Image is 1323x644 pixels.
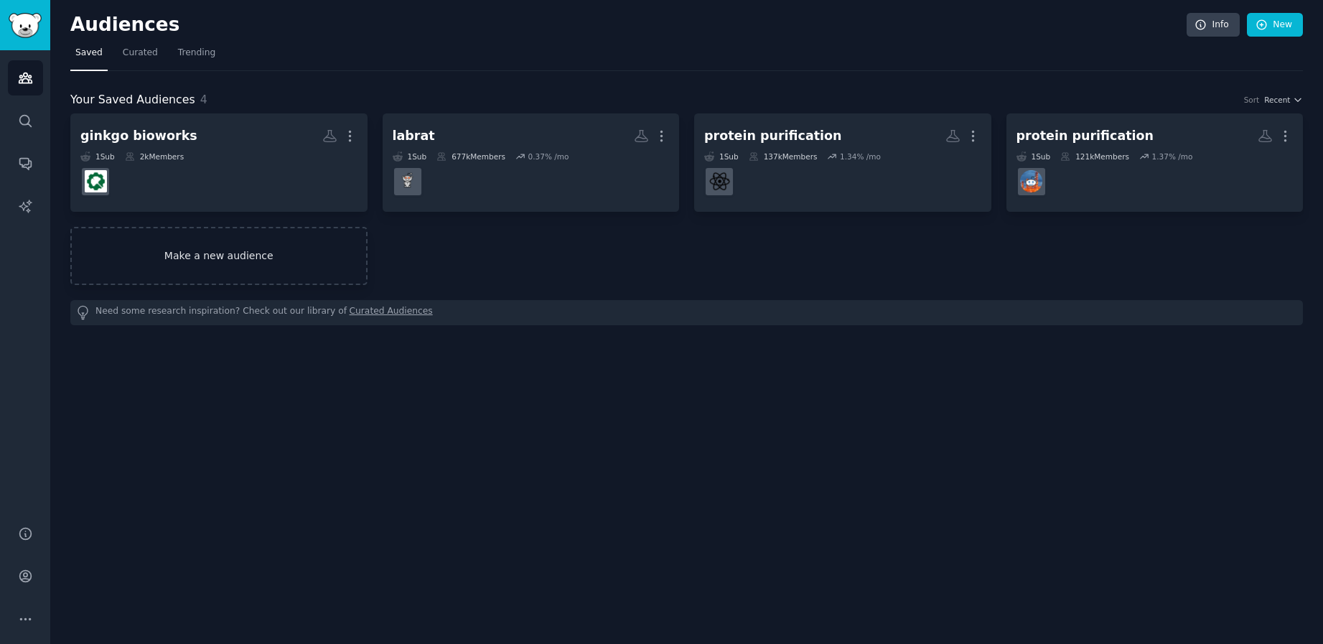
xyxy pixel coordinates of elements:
a: protein purification1Sub137kMembers1.34% /moBiochemistry [694,113,991,212]
div: protein purification [1016,127,1154,145]
div: ginkgo bioworks [80,127,197,145]
div: Sort [1244,95,1260,105]
a: ginkgo bioworks1Sub2kMembersginkgobioworks [70,113,368,212]
span: Trending [178,47,215,60]
div: 1 Sub [393,151,427,162]
div: 677k Members [436,151,505,162]
div: 137k Members [749,151,818,162]
div: Need some research inspiration? Check out our library of [70,300,1303,325]
div: 1.37 % /mo [1151,151,1192,162]
span: Your Saved Audiences [70,91,195,109]
div: 2k Members [125,151,184,162]
div: labrat [393,127,435,145]
a: Curated [118,42,163,71]
button: Recent [1264,95,1303,105]
div: protein purification [704,127,842,145]
div: 1 Sub [1016,151,1051,162]
span: Curated [123,47,158,60]
a: Saved [70,42,108,71]
a: protein purification1Sub121kMembers1.37% /moChemicalEngineering [1006,113,1304,212]
span: Saved [75,47,103,60]
a: New [1247,13,1303,37]
img: ginkgobioworks [85,170,107,192]
img: labrats [396,170,419,192]
a: Trending [173,42,220,71]
a: Make a new audience [70,227,368,285]
div: 1 Sub [80,151,115,162]
div: 121k Members [1060,151,1129,162]
div: 0.37 % /mo [528,151,569,162]
h2: Audiences [70,14,1187,37]
div: 1.34 % /mo [840,151,881,162]
span: Recent [1264,95,1290,105]
a: Curated Audiences [350,305,433,320]
img: GummySearch logo [9,13,42,38]
img: ChemicalEngineering [1020,170,1042,192]
img: Biochemistry [709,170,731,192]
a: labrat1Sub677kMembers0.37% /molabrats [383,113,680,212]
a: Info [1187,13,1240,37]
div: 1 Sub [704,151,739,162]
span: 4 [200,93,207,106]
